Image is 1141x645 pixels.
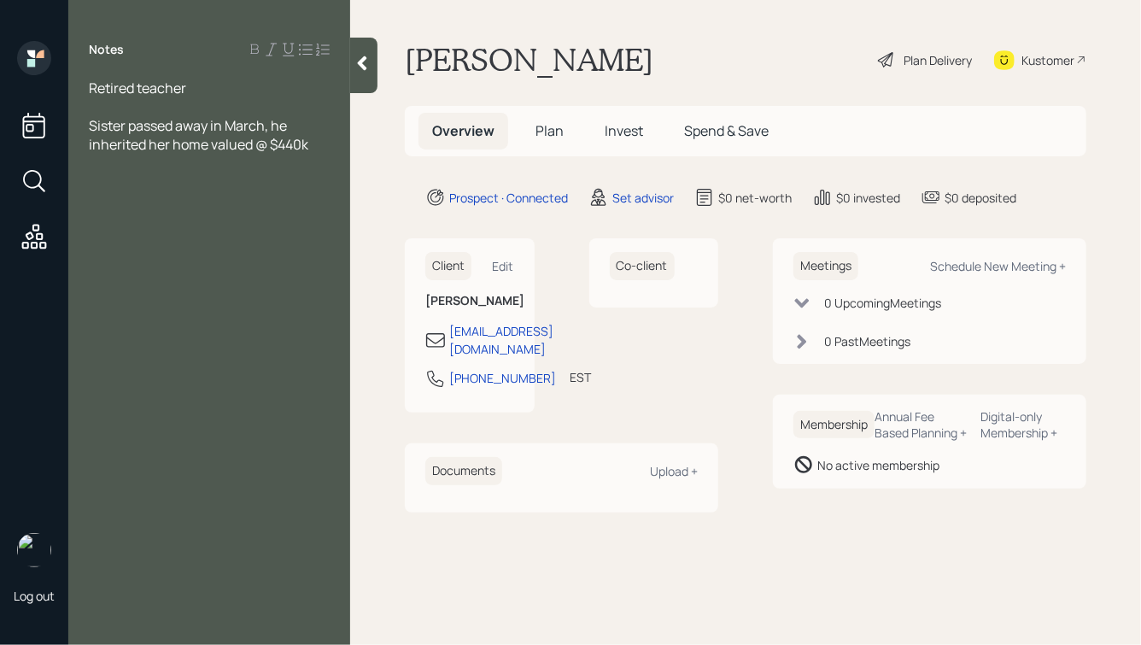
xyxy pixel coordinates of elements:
div: Annual Fee Based Planning + [875,408,968,441]
span: Retired teacher [89,79,186,97]
span: Overview [432,121,494,140]
div: Plan Delivery [904,51,972,69]
div: Set advisor [612,189,674,207]
div: $0 net-worth [718,189,792,207]
h6: Membership [793,411,875,439]
h6: Documents [425,457,502,485]
h1: [PERSON_NAME] [405,41,653,79]
div: Digital-only Membership + [981,408,1066,441]
div: [PHONE_NUMBER] [449,369,556,387]
div: No active membership [817,456,939,474]
label: Notes [89,41,124,58]
h6: Client [425,252,471,280]
div: Kustomer [1021,51,1074,69]
div: Schedule New Meeting + [930,258,1066,274]
span: Plan [535,121,564,140]
div: Prospect · Connected [449,189,568,207]
div: $0 invested [836,189,900,207]
div: Log out [14,588,55,604]
div: 0 Upcoming Meeting s [824,294,941,312]
div: [EMAIL_ADDRESS][DOMAIN_NAME] [449,322,553,358]
div: EST [570,368,591,386]
h6: Co-client [610,252,675,280]
span: Spend & Save [684,121,769,140]
div: Upload + [650,463,698,479]
h6: Meetings [793,252,858,280]
span: Sister passed away in March, he inherited her home valued @ $440k [89,116,308,154]
h6: [PERSON_NAME] [425,294,514,308]
div: Edit [493,258,514,274]
img: hunter_neumayer.jpg [17,533,51,567]
span: Invest [605,121,643,140]
div: $0 deposited [945,189,1016,207]
div: 0 Past Meeting s [824,332,910,350]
